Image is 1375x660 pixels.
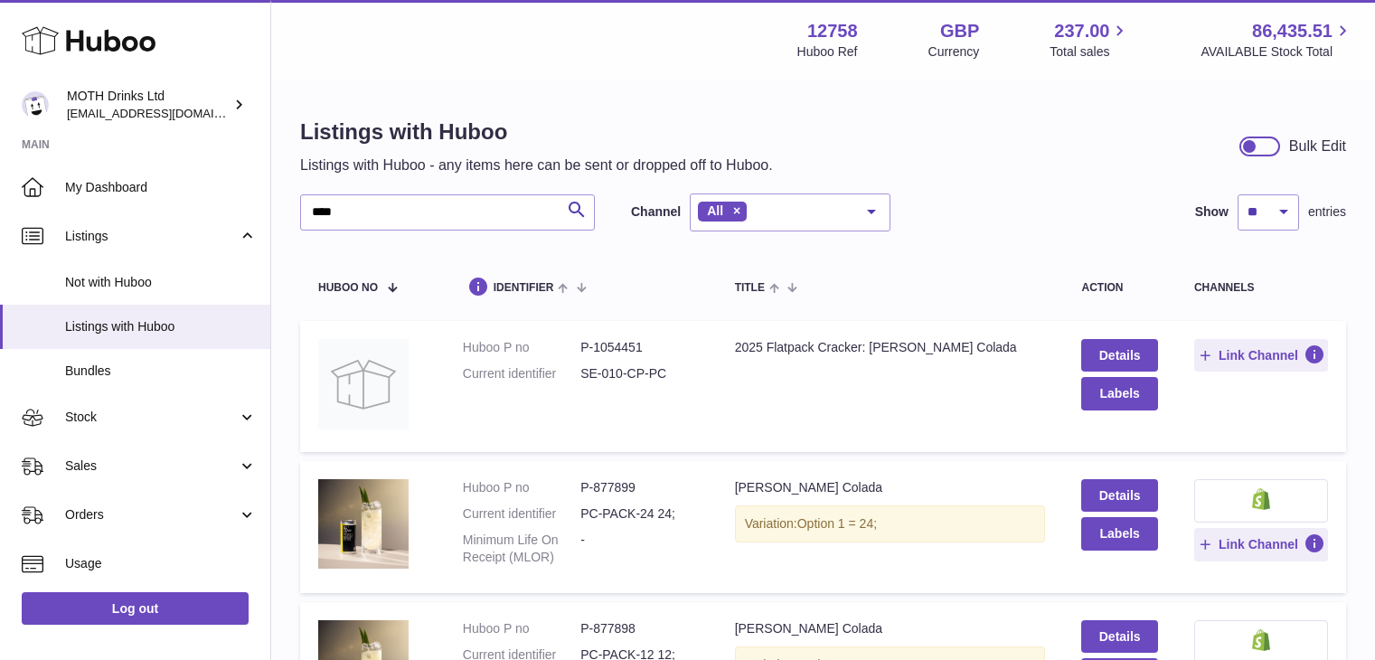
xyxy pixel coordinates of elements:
span: My Dashboard [65,179,257,196]
span: Link Channel [1219,536,1298,552]
div: [PERSON_NAME] Colada [735,479,1046,496]
span: AVAILABLE Stock Total [1201,43,1353,61]
div: action [1081,282,1157,294]
button: Link Channel [1194,528,1328,561]
a: 86,435.51 AVAILABLE Stock Total [1201,19,1353,61]
span: Listings with Huboo [65,318,257,335]
a: 237.00 Total sales [1050,19,1130,61]
a: Details [1081,479,1157,512]
a: Log out [22,592,249,625]
span: Listings [65,228,238,245]
div: Huboo Ref [797,43,858,61]
dt: Huboo P no [463,620,580,637]
span: Sales [65,457,238,475]
span: Huboo no [318,282,378,294]
a: Details [1081,339,1157,372]
dd: P-1054451 [580,339,698,356]
span: Orders [65,506,238,523]
span: Option 1 = 24; [797,516,877,531]
div: channels [1194,282,1328,294]
span: identifier [494,282,554,294]
div: MOTH Drinks Ltd [67,88,230,122]
span: Not with Huboo [65,274,257,291]
span: Stock [65,409,238,426]
dt: Minimum Life On Receipt (MLOR) [463,532,580,566]
img: Piña Colada [318,479,409,569]
p: Listings with Huboo - any items here can be sent or dropped off to Huboo. [300,156,773,175]
span: 86,435.51 [1252,19,1333,43]
div: 2025 Flatpack Cracker: [PERSON_NAME] Colada [735,339,1046,356]
dd: SE-010-CP-PC [580,365,698,382]
span: Bundles [65,363,257,380]
div: Variation: [735,505,1046,542]
strong: 12758 [807,19,858,43]
dd: PC-PACK-24 24; [580,505,698,523]
button: Labels [1081,377,1157,410]
span: entries [1308,203,1346,221]
button: Link Channel [1194,339,1328,372]
span: 237.00 [1054,19,1109,43]
button: Labels [1081,517,1157,550]
img: shopify-small.png [1252,488,1271,510]
dt: Huboo P no [463,479,580,496]
dt: Huboo P no [463,339,580,356]
h1: Listings with Huboo [300,118,773,146]
img: 2025 Flatpack Cracker: Pina Colada [318,339,409,429]
img: internalAdmin-12758@internal.huboo.com [22,91,49,118]
span: All [707,203,723,218]
img: shopify-small.png [1252,629,1271,651]
span: Total sales [1050,43,1130,61]
dt: Current identifier [463,365,580,382]
dt: Current identifier [463,505,580,523]
span: Usage [65,555,257,572]
dd: P-877898 [580,620,698,637]
dd: - [580,532,698,566]
span: Link Channel [1219,347,1298,363]
dd: P-877899 [580,479,698,496]
span: title [735,282,765,294]
strong: GBP [940,19,979,43]
div: Currency [928,43,980,61]
div: [PERSON_NAME] Colada [735,620,1046,637]
label: Channel [631,203,681,221]
span: [EMAIL_ADDRESS][DOMAIN_NAME] [67,106,266,120]
label: Show [1195,203,1229,221]
a: Details [1081,620,1157,653]
div: Bulk Edit [1289,137,1346,156]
